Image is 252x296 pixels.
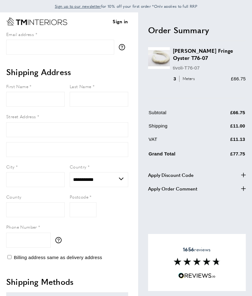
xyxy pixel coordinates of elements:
p: tivoli-T76-07 [173,64,246,72]
a: Sign up to our newsletter [55,3,101,9]
span: for 10% off your first order *Only applies to full RRP [55,3,197,9]
span: Email address [6,31,34,37]
h2: Shipping Methods [6,276,128,287]
span: First Name [6,83,28,89]
strong: 1656 [183,246,194,253]
span: Apply Order Comment [148,185,197,192]
button: More information [119,44,128,50]
img: Fara Tassle Fringe Oyster T76-07 [148,47,170,69]
span: County [6,194,21,200]
span: Meters [179,76,196,82]
td: £66.75 [211,109,245,121]
td: VAT [149,136,211,148]
span: £66.75 [231,76,246,81]
span: City [6,164,15,170]
button: More information [55,237,65,243]
a: Sign in [113,18,128,25]
td: Shipping [149,122,211,134]
h2: Shipping Address [6,66,128,78]
span: Phone Number [6,224,37,230]
td: Subtotal [149,109,211,121]
span: Last Name [70,83,91,89]
span: Street Address [6,113,36,119]
span: Billing address same as delivery address [14,255,102,260]
span: Apply Discount Code [148,171,194,179]
td: £77.75 [211,149,245,162]
span: Postcode [70,194,88,200]
td: £11.00 [211,122,245,134]
img: Reviews.io 5 stars [178,273,216,279]
td: £11.13 [211,136,245,148]
span: reviews [183,246,211,253]
input: Billing address same as delivery address [7,255,12,259]
td: Grand Total [149,149,211,162]
div: 3 [173,75,197,83]
span: Country [70,164,86,170]
h3: [PERSON_NAME] Fringe Oyster T76-07 [173,47,246,61]
img: Reviews section [174,258,220,265]
h2: Order Summary [148,25,246,36]
a: Go to Home page [6,17,67,25]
